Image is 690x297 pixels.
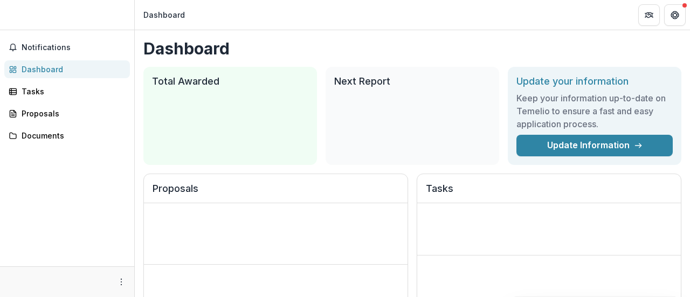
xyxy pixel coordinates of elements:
[22,86,121,97] div: Tasks
[4,82,130,100] a: Tasks
[516,92,673,130] h3: Keep your information up-to-date on Temelio to ensure a fast and easy application process.
[22,130,121,141] div: Documents
[334,75,491,87] h2: Next Report
[664,4,686,26] button: Get Help
[143,9,185,20] div: Dashboard
[22,64,121,75] div: Dashboard
[426,183,672,203] h2: Tasks
[22,108,121,119] div: Proposals
[4,60,130,78] a: Dashboard
[4,39,130,56] button: Notifications
[516,135,673,156] a: Update Information
[4,127,130,144] a: Documents
[153,183,399,203] h2: Proposals
[152,75,308,87] h2: Total Awarded
[516,75,673,87] h2: Update your information
[22,43,126,52] span: Notifications
[139,7,189,23] nav: breadcrumb
[638,4,660,26] button: Partners
[4,105,130,122] a: Proposals
[115,275,128,288] button: More
[143,39,681,58] h1: Dashboard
